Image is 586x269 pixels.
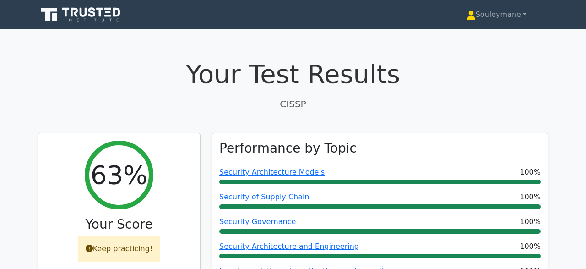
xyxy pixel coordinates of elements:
[445,5,548,24] a: Souleymane
[219,242,359,251] a: Security Architecture and Engineering
[45,217,193,232] h3: Your Score
[520,241,541,252] span: 100%
[91,159,147,190] h2: 63%
[219,141,357,156] h3: Performance by Topic
[38,59,548,89] h1: Your Test Results
[38,97,548,111] p: CISSP
[520,167,541,178] span: 100%
[520,192,541,203] span: 100%
[219,217,296,226] a: Security Governance
[78,236,161,262] div: Keep practicing!
[219,168,325,176] a: Security Architecture Models
[219,192,309,201] a: Security of Supply Chain
[520,216,541,227] span: 100%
